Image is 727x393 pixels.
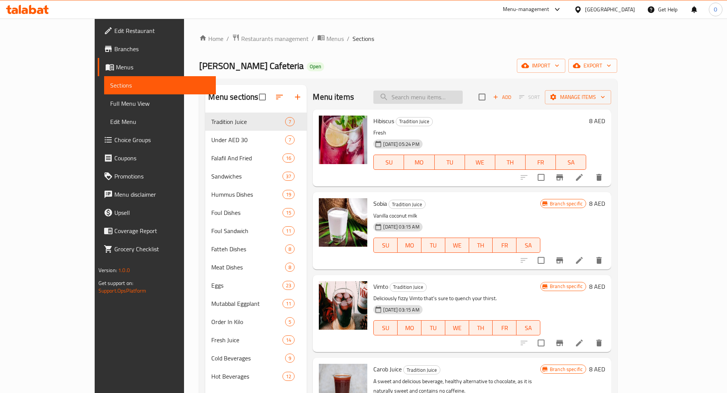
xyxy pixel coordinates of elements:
[211,263,285,272] div: Meat Dishes
[404,366,440,374] span: Tradition Juice
[98,131,216,149] a: Choice Groups
[205,240,307,258] div: Fatteh Dishes8
[396,117,432,126] span: Tradition Juice
[373,128,586,138] p: Fresh
[496,323,513,334] span: FR
[205,149,307,167] div: Falafil And Fried16
[373,238,398,253] button: SU
[282,372,295,381] div: items
[533,252,549,268] span: Select to update
[568,59,617,73] button: export
[547,200,586,207] span: Branch specific
[559,157,583,168] span: SA
[282,281,295,290] div: items
[590,251,608,269] button: delete
[448,323,466,334] span: WE
[211,226,282,235] span: Foul Sandwich
[205,185,307,204] div: Hummus Dishes19
[98,222,216,240] a: Coverage Report
[211,335,282,344] span: Fresh Juice
[493,238,516,253] button: FR
[98,22,216,40] a: Edit Restaurant
[98,167,216,185] a: Promotions
[317,34,344,44] a: Menus
[373,294,540,303] p: Deliciously fizzy Vimto that's sure to quench your thirst.
[448,240,466,251] span: WE
[526,155,556,170] button: FR
[226,34,229,43] li: /
[407,157,431,168] span: MO
[575,173,584,182] a: Edit menu item
[283,373,294,380] span: 12
[390,283,427,292] div: Tradition Juice
[421,238,445,253] button: TU
[205,131,307,149] div: Under AED 307
[114,26,210,35] span: Edit Restaurant
[98,286,147,296] a: Support.OpsPlatform
[373,363,402,375] span: Carob Juice
[435,155,465,170] button: TU
[373,320,398,335] button: SU
[211,208,282,217] div: Foul Dishes
[469,320,493,335] button: TH
[98,204,216,222] a: Upsell
[104,76,216,94] a: Sections
[211,372,282,381] div: Hot Beverages
[254,89,270,105] span: Select all sections
[445,238,469,253] button: WE
[98,278,133,288] span: Get support on:
[283,209,294,216] span: 15
[211,190,282,199] span: Hummus Dishes
[472,240,490,251] span: TH
[205,367,307,385] div: Hot Beverages12
[114,135,210,144] span: Choice Groups
[241,34,309,43] span: Restaurants management
[289,88,307,106] button: Add section
[373,211,540,221] p: Vanilla coconut milk
[373,198,387,209] span: Sobia
[283,282,294,289] span: 23
[529,157,553,168] span: FR
[326,34,344,43] span: Menus
[285,354,295,363] div: items
[516,320,540,335] button: SA
[283,227,294,235] span: 11
[211,172,282,181] span: Sandwiches
[551,334,569,352] button: Branch-specific-item
[551,168,569,186] button: Branch-specific-item
[556,155,586,170] button: SA
[205,313,307,331] div: Order In Kilo5
[282,153,295,163] div: items
[283,337,294,344] span: 14
[377,240,395,251] span: SU
[98,265,117,275] span: Version:
[205,258,307,276] div: Meat Dishes8
[503,5,549,14] div: Menu-management
[575,338,584,348] a: Edit menu item
[114,244,210,254] span: Grocery Checklist
[205,167,307,185] div: Sandwiches37
[575,256,584,265] a: Edit menu item
[199,57,304,74] span: [PERSON_NAME] Cafeteria
[373,91,463,104] input: search
[285,317,295,326] div: items
[574,61,611,70] span: export
[490,91,514,103] span: Add item
[211,299,282,308] div: Mutabbal Eggplant
[211,153,282,163] div: Falafil And Fried
[285,264,294,271] span: 8
[551,251,569,269] button: Branch-specific-item
[270,88,289,106] span: Sort sections
[377,157,401,168] span: SU
[424,323,442,334] span: TU
[110,117,210,126] span: Edit Menu
[469,238,493,253] button: TH
[390,283,426,291] span: Tradition Juice
[211,354,285,363] div: Cold Beverages
[211,117,285,126] span: Tradition Juice
[104,113,216,131] a: Edit Menu
[98,240,216,258] a: Grocery Checklist
[398,320,421,335] button: MO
